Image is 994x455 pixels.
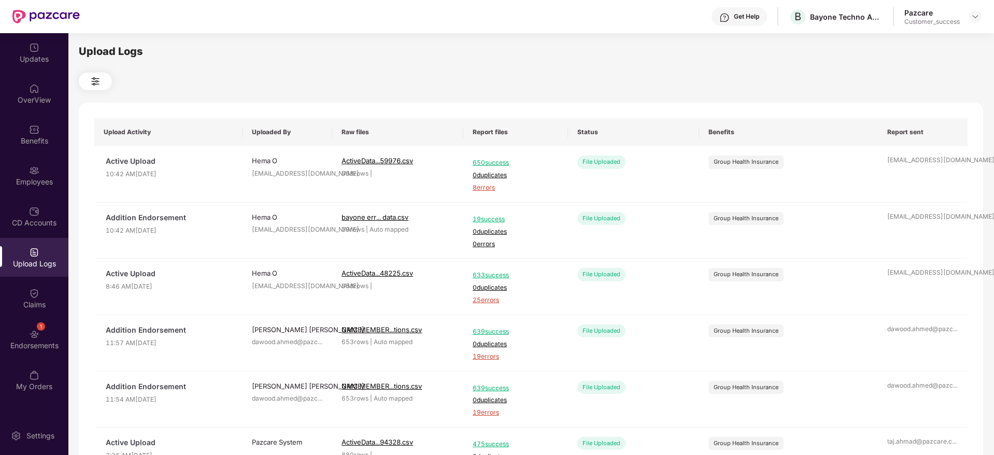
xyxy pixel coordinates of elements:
div: Pazcare [904,8,960,18]
div: dawood.ahmed@pazc [252,394,323,404]
div: File Uploaded [577,155,626,168]
span: | [370,282,372,290]
span: Active Upload [106,437,233,448]
img: svg+xml;base64,PHN2ZyBpZD0iQ2xhaW0iIHhtbG5zPSJodHRwOi8vd3d3LnczLm9yZy8yMDAwL3N2ZyIgd2lkdGg9IjIwIi... [29,288,39,298]
span: 650 success [473,158,559,168]
span: 639 success [473,327,559,337]
div: File Uploaded [577,212,626,225]
span: Auto mapped [370,225,408,233]
div: Group Health Insurance [714,214,778,223]
span: 11:57 AM[DATE] [106,338,233,348]
div: [EMAIL_ADDRESS][DOMAIN_NAME] [887,155,958,165]
span: 0 duplicates [473,170,559,180]
img: svg+xml;base64,PHN2ZyBpZD0iRHJvcGRvd24tMzJ4MzIiIHhtbG5zPSJodHRwOi8vd3d3LnczLm9yZy8yMDAwL3N2ZyIgd2... [971,12,979,21]
img: svg+xml;base64,PHN2ZyB4bWxucz0iaHR0cDovL3d3dy53My5vcmcvMjAwMC9zdmciIHdpZHRoPSIyNCIgaGVpZ2h0PSIyNC... [89,75,102,88]
img: New Pazcare Logo [12,10,80,23]
span: 0 duplicates [473,339,559,349]
div: Hema O [252,212,323,222]
span: | [370,394,372,402]
div: Settings [23,431,58,441]
th: Report files [463,118,568,146]
span: 475 success [473,439,559,449]
div: File Uploaded [577,324,626,337]
div: Get Help [734,12,759,21]
img: svg+xml;base64,PHN2ZyBpZD0iVXBkYXRlZCIgeG1sbnM9Imh0dHA6Ly93d3cudzMub3JnLzIwMDAvc3ZnIiB3aWR0aD0iMj... [29,42,39,53]
span: Active Upload [106,268,233,279]
span: Auto mapped [374,338,413,346]
th: Benefits [699,118,878,146]
img: svg+xml;base64,PHN2ZyBpZD0iSGVscC0zMngzMiIgeG1sbnM9Imh0dHA6Ly93d3cudzMub3JnLzIwMDAvc3ZnIiB3aWR0aD... [719,12,730,23]
span: Addition Endorsement [106,324,233,336]
span: 0 errors [473,239,559,249]
div: taj.ahmad@pazcare.c [887,437,958,447]
th: Upload Activity [94,118,243,146]
div: [EMAIL_ADDRESS][DOMAIN_NAME] [887,268,958,278]
th: Status [568,118,699,146]
th: Report sent [878,118,968,146]
div: Customer_success [904,18,960,26]
span: 658 rows [342,282,368,290]
div: Group Health Insurance [714,439,778,448]
span: 10:42 AM[DATE] [106,226,233,236]
div: Group Health Insurance [714,270,778,279]
span: 0 duplicates [473,227,559,237]
span: GMC MEMBER...tions.csv [342,382,422,390]
span: ActiveData...48225.csv [342,269,413,277]
div: File Uploaded [577,437,626,450]
div: [EMAIL_ADDRESS][DOMAIN_NAME] [252,281,323,291]
div: dawood.ahmed@pazc [887,381,958,391]
img: svg+xml;base64,PHN2ZyBpZD0iTXlfT3JkZXJzIiBkYXRhLW5hbWU9Ik15IE9yZGVycyIgeG1sbnM9Imh0dHA6Ly93d3cudz... [29,370,39,380]
img: svg+xml;base64,PHN2ZyBpZD0iVXBsb2FkX0xvZ3MiIGRhdGEtbmFtZT0iVXBsb2FkIExvZ3MiIHhtbG5zPSJodHRwOi8vd3... [29,247,39,258]
span: B [794,10,801,23]
span: bayone err... data.csv [342,213,408,221]
span: ActiveData...94328.csv [342,438,413,446]
span: 19 success [473,215,559,224]
span: ... [318,394,322,402]
th: Raw files [332,118,463,146]
div: [EMAIL_ADDRESS][DOMAIN_NAME] [887,212,958,222]
span: 19 errors [473,352,559,362]
span: Addition Endorsement [106,381,233,392]
div: [EMAIL_ADDRESS][DOMAIN_NAME] [252,225,323,235]
span: | [366,225,368,233]
img: svg+xml;base64,PHN2ZyBpZD0iQ0RfQWNjb3VudHMiIGRhdGEtbmFtZT0iQ0QgQWNjb3VudHMiIHhtbG5zPSJodHRwOi8vd3... [29,206,39,217]
div: Group Health Insurance [714,383,778,392]
div: Pazcare System [252,437,323,447]
div: dawood.ahmed@pazc [252,337,323,347]
div: File Uploaded [577,381,626,394]
div: 1 [37,322,45,331]
div: [PERSON_NAME] [PERSON_NAME] [252,381,323,391]
span: 19 errors [473,408,559,418]
span: Auto mapped [374,394,413,402]
div: Group Health Insurance [714,326,778,335]
div: Hema O [252,155,323,166]
span: 0 duplicates [473,395,559,405]
span: 653 rows [342,394,368,402]
div: Group Health Insurance [714,158,778,166]
div: dawood.ahmed@pazc [887,324,958,334]
span: 0 duplicates [473,283,559,293]
img: svg+xml;base64,PHN2ZyBpZD0iSG9tZSIgeG1sbnM9Imh0dHA6Ly93d3cudzMub3JnLzIwMDAvc3ZnIiB3aWR0aD0iMjAiIG... [29,83,39,94]
span: 8 errors [473,183,559,193]
th: Uploaded By [243,118,332,146]
span: Active Upload [106,155,233,167]
img: svg+xml;base64,PHN2ZyBpZD0iRW5kb3JzZW1lbnRzIiB4bWxucz0iaHR0cDovL3d3dy53My5vcmcvMjAwMC9zdmciIHdpZH... [29,329,39,339]
span: 639 success [473,383,559,393]
span: GMC MEMBER...tions.csv [342,325,422,334]
span: 658 rows [342,169,368,177]
span: | [370,169,372,177]
span: ... [318,338,322,346]
span: ... [952,437,957,445]
img: svg+xml;base64,PHN2ZyBpZD0iRW1wbG95ZWVzIiB4bWxucz0iaHR0cDovL3d3dy53My5vcmcvMjAwMC9zdmciIHdpZHRoPS... [29,165,39,176]
span: 25 errors [473,295,559,305]
img: svg+xml;base64,PHN2ZyBpZD0iU2V0dGluZy0yMHgyMCIgeG1sbnM9Imh0dHA6Ly93d3cudzMub3JnLzIwMDAvc3ZnIiB3aW... [11,431,21,441]
span: Addition Endorsement [106,212,233,223]
span: | [370,338,372,346]
span: 19 rows [342,225,364,233]
span: 11:54 AM[DATE] [106,395,233,405]
div: File Uploaded [577,268,626,281]
span: 653 rows [342,338,368,346]
span: 8:46 AM[DATE] [106,282,233,292]
div: Upload Logs [79,44,983,60]
div: Hema O [252,268,323,278]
